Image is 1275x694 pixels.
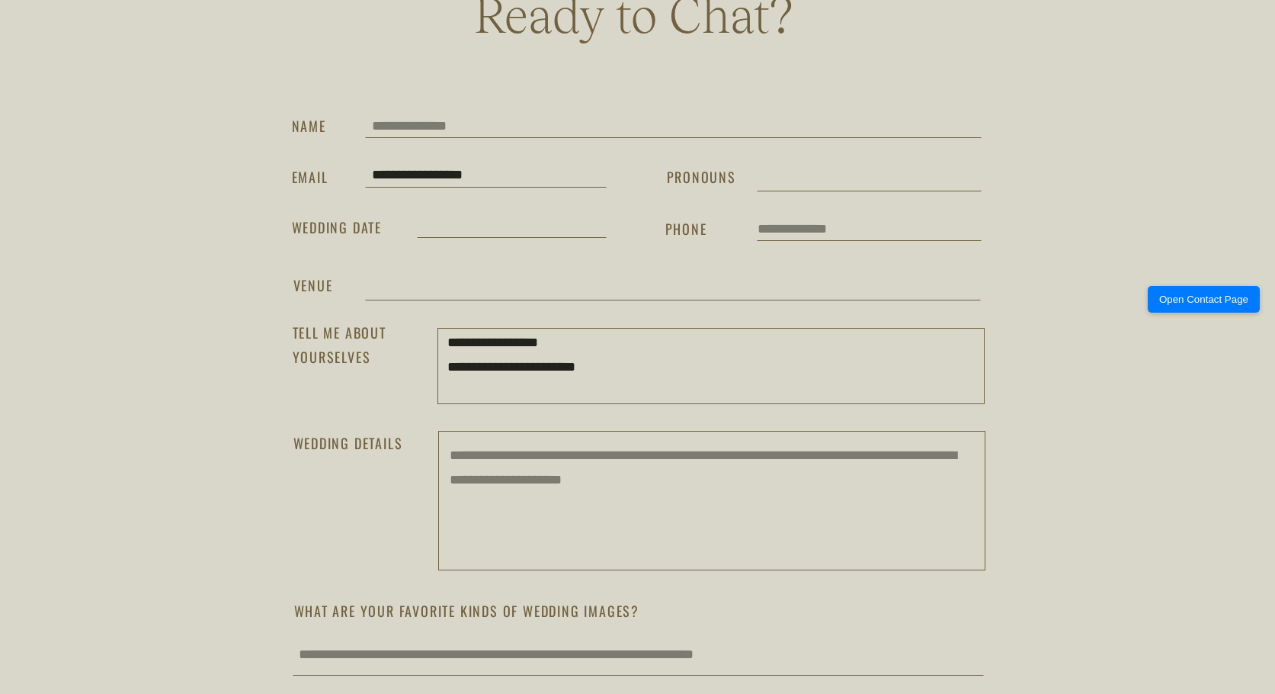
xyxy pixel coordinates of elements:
[1148,286,1260,313] button: Open Contact Page
[293,320,427,374] h3: tell me about yourselves
[293,273,335,292] h3: VENUE
[665,217,703,236] h3: phone
[294,599,982,623] h3: What are your favorite kinds of wedding images?
[292,114,330,133] h3: Name
[292,165,330,184] h3: email
[293,431,428,451] h3: Wedding Details
[667,165,743,184] h3: pronouns
[292,215,406,234] h3: Wedding DATE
